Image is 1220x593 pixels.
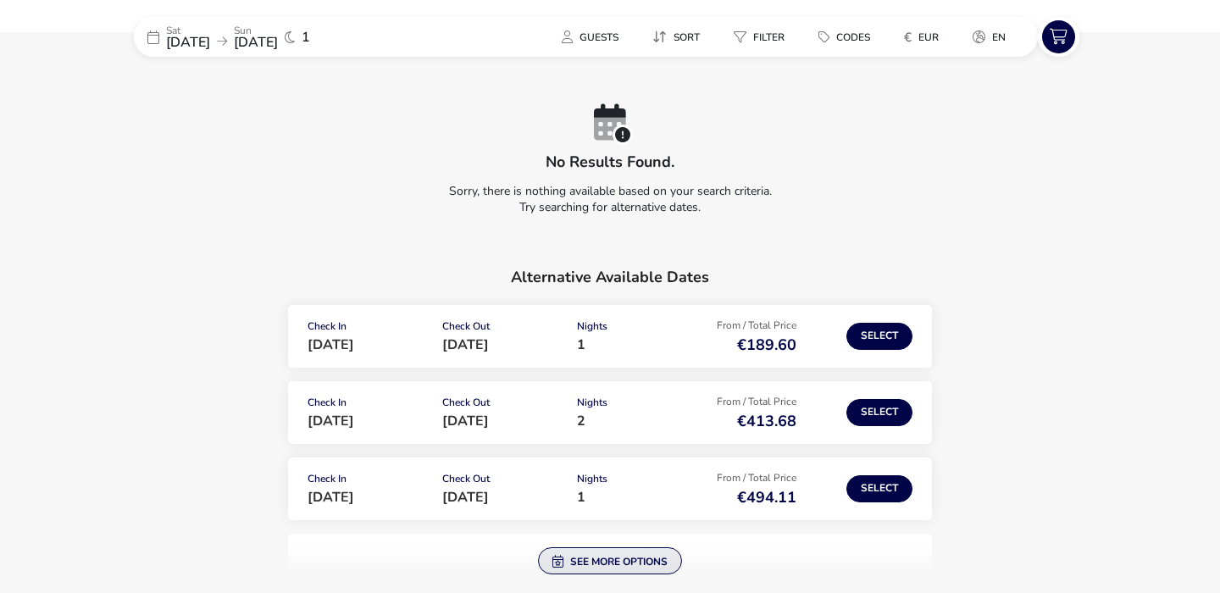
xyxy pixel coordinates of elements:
p: From / Total Price [693,396,796,413]
span: 1 [577,488,585,507]
p: Sun [234,25,278,36]
p: Sorry, there is nothing available based on your search criteria. Try searching for alternative da... [134,169,1086,222]
p: Check In [308,397,429,414]
p: Check In [308,321,429,338]
button: Filter [720,25,798,49]
span: €413.68 [737,411,796,431]
span: [DATE] [234,33,278,52]
span: 2 [577,412,585,430]
span: See more options [552,554,668,568]
p: Nights [577,397,679,414]
naf-pibe-menu-bar-item: en [959,25,1026,49]
naf-pibe-menu-bar-item: Filter [720,25,805,49]
span: [DATE] [442,412,489,430]
naf-pibe-menu-bar-item: Guests [548,25,639,49]
span: €494.11 [737,487,796,507]
button: Sort [639,25,713,49]
span: Sort [674,30,700,44]
p: Check Out [442,321,563,338]
p: Nights [577,321,679,338]
i: € [904,29,912,46]
span: [DATE] [442,335,489,354]
span: [DATE] [166,33,210,52]
span: [DATE] [308,335,354,354]
button: Select [846,475,912,502]
p: Check In [308,474,429,490]
button: en [959,25,1019,49]
p: Sat [166,25,210,36]
h2: Alternative Available Dates [288,256,932,305]
button: See more options [538,547,682,574]
div: Sat[DATE]Sun[DATE]1 [134,17,388,57]
p: Nights [577,474,679,490]
p: Check Out [442,397,563,414]
span: EUR [918,30,939,44]
p: From / Total Price [693,320,796,337]
button: Codes [805,25,884,49]
span: [DATE] [442,488,489,507]
naf-pibe-menu-bar-item: €EUR [890,25,959,49]
span: [DATE] [308,488,354,507]
p: Check Out [442,474,563,490]
naf-pibe-menu-bar-item: Codes [805,25,890,49]
p: From / Total Price [693,473,796,490]
span: Guests [579,30,618,44]
span: Codes [836,30,870,44]
span: Filter [753,30,785,44]
button: Select [846,399,912,426]
h2: No results found. [546,152,674,172]
button: Guests [548,25,632,49]
button: Select [846,323,912,350]
span: en [992,30,1006,44]
span: [DATE] [308,412,354,430]
span: 1 [577,335,585,354]
span: 1 [302,30,310,44]
button: €EUR [890,25,952,49]
span: €189.60 [737,335,796,355]
naf-pibe-menu-bar-item: Sort [639,25,720,49]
